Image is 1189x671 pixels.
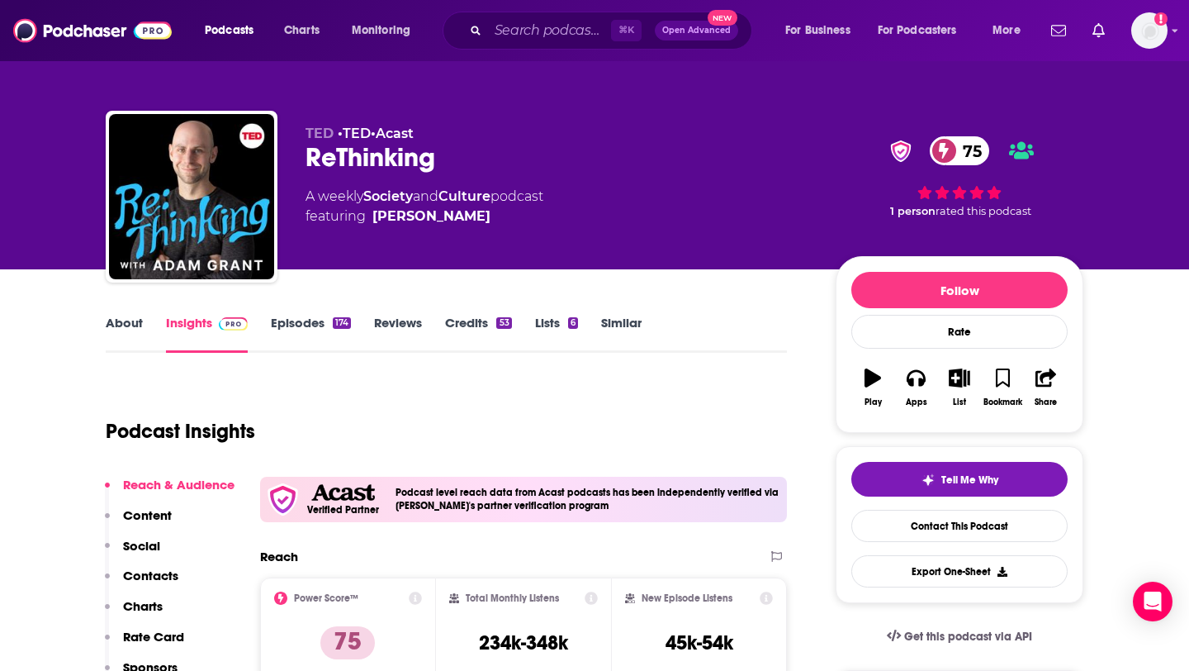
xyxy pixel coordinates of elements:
[105,598,163,629] button: Charts
[981,358,1024,417] button: Bookmark
[106,315,143,353] a: About
[260,549,298,564] h2: Reach
[458,12,768,50] div: Search podcasts, credits, & more...
[123,477,234,493] p: Reach & Audience
[294,592,358,604] h2: Power Score™
[851,555,1068,588] button: Export One-Sheet
[343,126,371,141] a: TED
[496,317,511,329] div: 53
[105,507,172,538] button: Content
[123,568,178,583] p: Contacts
[445,315,511,353] a: Credits53
[851,272,1068,308] button: Follow
[109,114,274,279] img: ReThinking
[371,126,414,141] span: •
[981,17,1041,44] button: open menu
[320,626,375,659] p: 75
[601,315,642,353] a: Similar
[785,19,850,42] span: For Business
[363,188,413,204] a: Society
[938,358,981,417] button: List
[983,397,1022,407] div: Bookmark
[205,19,253,42] span: Podcasts
[953,397,966,407] div: List
[611,20,642,41] span: ⌘ K
[865,397,882,407] div: Play
[396,487,780,512] h4: Podcast level reach data from Acast podcasts has been independently verified via [PERSON_NAME]'s ...
[306,207,543,226] span: featuring
[1131,12,1168,49] span: Logged in as mijal
[105,629,184,659] button: Rate Card
[306,187,543,226] div: A weekly podcast
[123,507,172,523] p: Content
[851,462,1068,497] button: tell me why sparkleTell Me Why
[273,17,329,44] a: Charts
[662,26,731,35] span: Open Advanced
[642,592,732,604] h2: New Episode Listens
[438,188,490,204] a: Culture
[1025,358,1068,417] button: Share
[894,358,937,417] button: Apps
[466,592,559,604] h2: Total Monthly Listens
[106,419,255,444] h1: Podcast Insights
[568,317,578,329] div: 6
[874,616,1045,657] a: Get this podcast via API
[1131,12,1168,49] img: User Profile
[851,358,894,417] button: Play
[708,10,737,26] span: New
[372,207,490,226] a: Adam Grant
[413,188,438,204] span: and
[1131,12,1168,49] button: Show profile menu
[890,205,936,217] span: 1 person
[936,205,1031,217] span: rated this podcast
[930,136,990,165] a: 75
[851,510,1068,542] a: Contact This Podcast
[885,140,917,162] img: verified Badge
[774,17,871,44] button: open menu
[878,19,957,42] span: For Podcasters
[921,474,935,487] img: tell me why sparkle
[219,317,248,331] img: Podchaser Pro
[946,136,990,165] span: 75
[992,19,1021,42] span: More
[166,315,248,353] a: InsightsPodchaser Pro
[655,21,738,40] button: Open AdvancedNew
[193,17,275,44] button: open menu
[105,477,234,507] button: Reach & Audience
[666,631,733,655] h3: 45k-54k
[1035,397,1057,407] div: Share
[376,126,414,141] a: Acast
[488,17,611,44] input: Search podcasts, credits, & more...
[479,631,568,655] h3: 234k-348k
[105,538,160,569] button: Social
[123,629,184,645] p: Rate Card
[352,19,410,42] span: Monitoring
[338,126,371,141] span: •
[105,568,178,598] button: Contacts
[374,315,422,353] a: Reviews
[340,17,432,44] button: open menu
[1086,17,1111,45] a: Show notifications dropdown
[333,317,351,329] div: 174
[867,17,981,44] button: open menu
[1133,582,1172,621] div: Open Intercom Messenger
[941,474,998,487] span: Tell Me Why
[306,126,334,141] span: TED
[13,15,172,46] img: Podchaser - Follow, Share and Rate Podcasts
[267,483,299,516] img: verfied icon
[123,598,163,614] p: Charts
[535,315,578,353] a: Lists6
[1045,17,1073,45] a: Show notifications dropdown
[1154,12,1168,26] svg: Add a profile image
[904,630,1032,644] span: Get this podcast via API
[284,19,320,42] span: Charts
[307,505,379,515] h5: Verified Partner
[836,126,1083,228] div: verified Badge75 1 personrated this podcast
[271,315,351,353] a: Episodes174
[851,315,1068,349] div: Rate
[906,397,927,407] div: Apps
[123,538,160,554] p: Social
[311,484,374,502] img: Acast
